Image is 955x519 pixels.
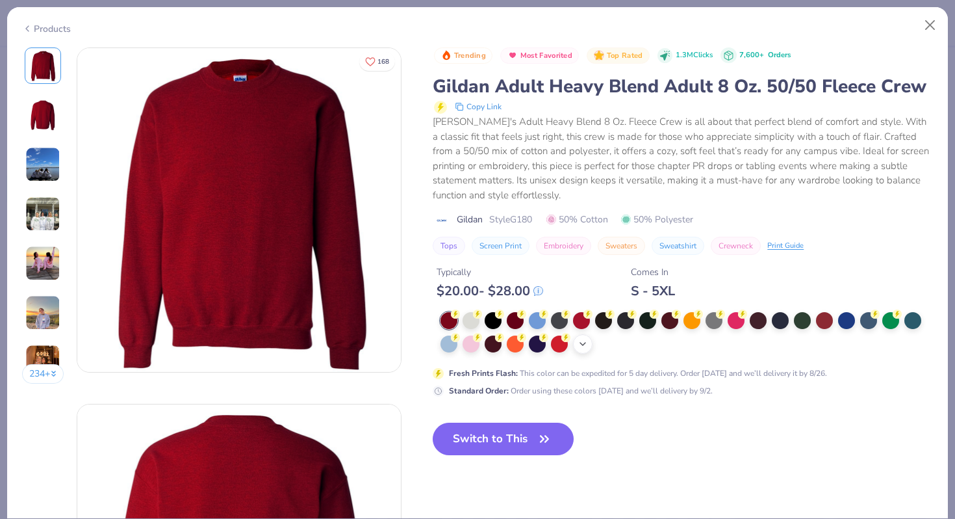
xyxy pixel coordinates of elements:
span: 50% Polyester [621,213,693,226]
div: [PERSON_NAME]'s Adult Heavy Blend 8 Oz. Fleece Crew is all about that perfect blend of comfort an... [433,114,933,202]
img: brand logo [433,215,450,226]
img: Trending sort [441,50,452,60]
button: 234+ [22,364,64,384]
div: 7,600+ [739,50,791,61]
img: User generated content [25,196,60,232]
div: Typically [437,265,543,279]
button: Screen Print [472,237,529,255]
span: Gildan [457,213,483,226]
button: Embroidery [536,237,591,255]
span: Top Rated [607,52,643,59]
span: 50% Cotton [546,213,608,226]
div: S - 5XL [631,283,675,299]
img: Top Rated sort [594,50,604,60]
img: Most Favorited sort [507,50,518,60]
button: Badge Button [587,47,649,64]
img: User generated content [25,295,60,330]
div: Print Guide [767,241,804,252]
button: Badge Button [434,47,492,64]
button: Close [918,13,943,38]
div: Gildan Adult Heavy Blend Adult 8 Oz. 50/50 Fleece Crew [433,74,933,99]
span: Style G180 [489,213,532,226]
button: copy to clipboard [451,99,505,114]
span: Orders [768,50,791,60]
button: Sweaters [598,237,645,255]
strong: Fresh Prints Flash : [449,368,518,379]
button: Tops [433,237,465,255]
div: $ 20.00 - $ 28.00 [437,283,543,299]
strong: Standard Order : [449,386,509,396]
img: Front [27,50,58,81]
img: Back [27,100,58,131]
span: 168 [377,59,389,65]
div: Comes In [631,265,675,279]
button: Switch to This [433,423,574,455]
button: Badge Button [500,47,579,64]
img: User generated content [25,147,60,182]
img: User generated content [25,345,60,380]
img: User generated content [25,246,60,281]
button: Crewneck [711,237,761,255]
button: Sweatshirt [652,237,704,255]
div: This color can be expedited for 5 day delivery. Order [DATE] and we’ll delivery it by 8/26. [449,367,827,379]
span: 1.3M Clicks [676,50,713,61]
button: Like [359,52,395,71]
div: Order using these colors [DATE] and we’ll delivery by 9/2. [449,385,713,397]
img: Front [77,48,401,372]
div: Products [22,22,71,36]
span: Trending [454,52,486,59]
span: Most Favorited [520,52,572,59]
